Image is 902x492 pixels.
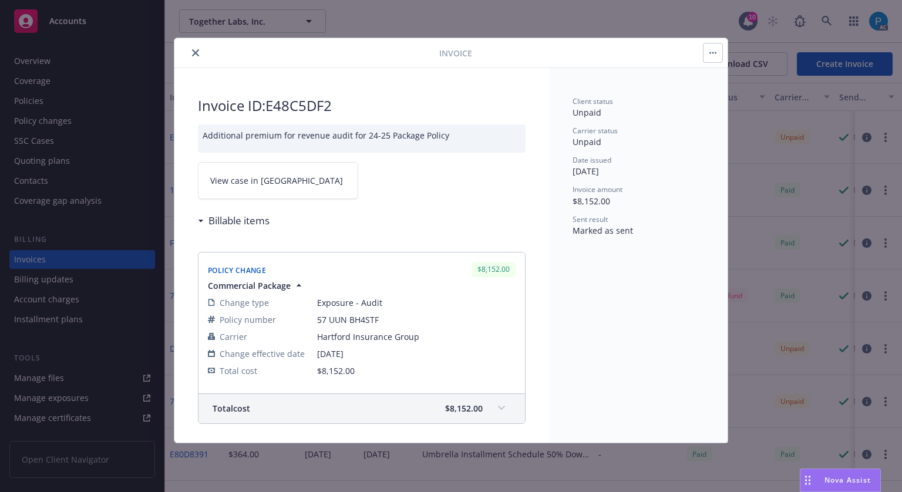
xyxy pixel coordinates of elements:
span: Change type [220,296,269,309]
button: close [189,46,203,60]
span: Exposure - Audit [317,296,516,309]
span: [DATE] [317,348,516,360]
span: Commercial Package [208,279,291,292]
h3: Billable items [208,213,270,228]
div: Totalcost$8,152.00 [198,394,525,423]
span: Carrier [220,331,247,343]
span: $8,152.00 [573,196,610,207]
span: Change effective date [220,348,305,360]
button: Nova Assist [800,469,881,492]
div: Drag to move [800,469,815,491]
span: Invoice amount [573,184,622,194]
span: Marked as sent [573,225,633,236]
span: View case in [GEOGRAPHIC_DATA] [210,174,343,187]
span: [DATE] [573,166,599,177]
span: Carrier status [573,126,618,136]
span: Unpaid [573,107,601,118]
span: Nova Assist [824,475,871,485]
div: $8,152.00 [472,262,516,277]
span: Unpaid [573,136,601,147]
span: Hartford Insurance Group [317,331,516,343]
span: Invoice [439,47,472,59]
span: Policy number [220,314,276,326]
span: Total cost [213,402,250,415]
div: Billable items [198,213,270,228]
span: Date issued [573,155,611,165]
span: Total cost [220,365,257,377]
span: Sent result [573,214,608,224]
span: Client status [573,96,613,106]
h2: Invoice ID: E48C5DF2 [198,96,526,115]
span: $8,152.00 [445,402,483,415]
div: Additional premium for revenue audit for 24-25 Package Policy [198,124,526,153]
a: View case in [GEOGRAPHIC_DATA] [198,162,358,199]
span: $8,152.00 [317,365,355,376]
span: Policy Change [208,265,266,275]
button: Commercial Package [208,279,305,292]
span: 57 UUN BH4STF [317,314,516,326]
